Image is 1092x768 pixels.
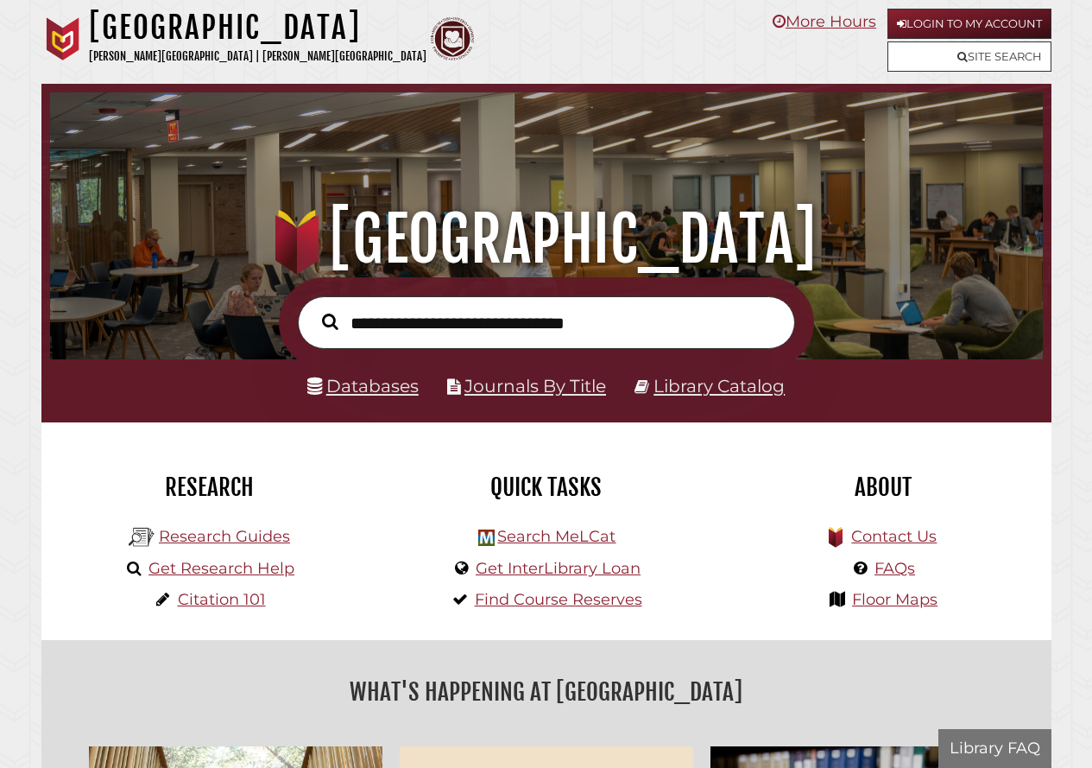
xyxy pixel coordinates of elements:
[66,201,1026,277] h1: [GEOGRAPHIC_DATA]
[54,672,1038,712] h2: What's Happening at [GEOGRAPHIC_DATA]
[41,17,85,60] img: Calvin University
[307,375,419,397] a: Databases
[89,9,426,47] h1: [GEOGRAPHIC_DATA]
[178,590,266,609] a: Citation 101
[431,17,474,60] img: Calvin Theological Seminary
[887,9,1051,39] a: Login to My Account
[851,527,937,546] a: Contact Us
[773,12,876,31] a: More Hours
[129,524,155,550] img: Hekman Library Logo
[728,473,1038,502] h2: About
[391,473,702,502] h2: Quick Tasks
[478,530,495,546] img: Hekman Library Logo
[852,590,937,609] a: Floor Maps
[874,559,915,578] a: FAQs
[159,527,290,546] a: Research Guides
[464,375,606,397] a: Journals By Title
[497,527,615,546] a: Search MeLCat
[54,473,365,502] h2: Research
[475,590,642,609] a: Find Course Reserves
[653,375,785,397] a: Library Catalog
[322,313,338,330] i: Search
[148,559,294,578] a: Get Research Help
[313,309,347,334] button: Search
[89,47,426,67] p: [PERSON_NAME][GEOGRAPHIC_DATA] | [PERSON_NAME][GEOGRAPHIC_DATA]
[887,41,1051,72] a: Site Search
[476,559,641,578] a: Get InterLibrary Loan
